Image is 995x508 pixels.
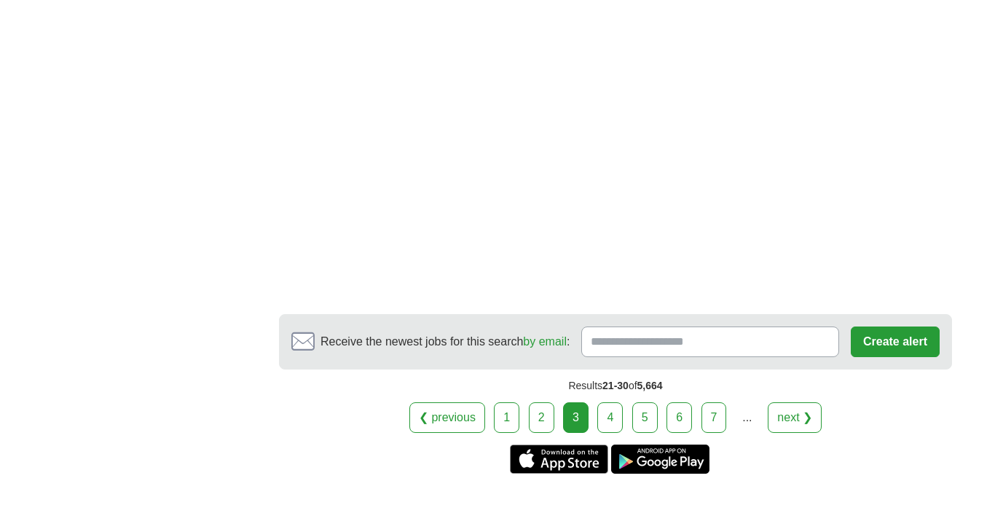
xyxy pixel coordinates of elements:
[611,445,709,474] a: Get the Android app
[523,335,567,348] a: by email
[768,402,822,433] a: next ❯
[701,402,727,433] a: 7
[494,402,519,433] a: 1
[602,380,629,391] span: 21-30
[510,445,608,474] a: Get the iPhone app
[529,402,554,433] a: 2
[320,333,570,351] span: Receive the newest jobs for this search :
[666,402,692,433] a: 6
[632,402,658,433] a: 5
[597,402,623,433] a: 4
[851,327,940,357] button: Create alert
[563,402,589,433] div: 3
[637,380,663,391] span: 5,664
[279,370,952,402] div: Results of
[409,402,485,433] a: ❮ previous
[733,403,762,432] div: ...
